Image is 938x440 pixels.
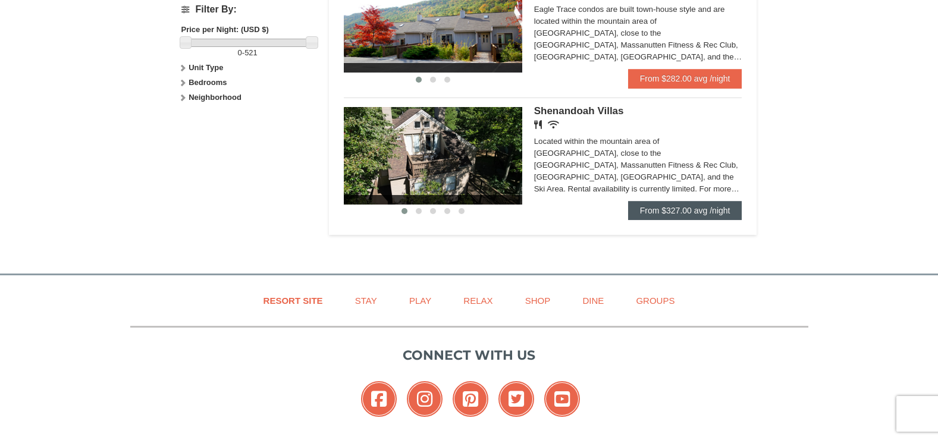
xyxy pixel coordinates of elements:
strong: Bedrooms [189,78,227,87]
h4: Filter By: [181,4,314,15]
a: Resort Site [249,287,338,314]
a: Dine [567,287,619,314]
a: Play [394,287,446,314]
p: Connect with us [130,345,808,365]
a: Stay [340,287,392,314]
a: From $327.00 avg /night [628,201,742,220]
label: - [181,47,314,59]
strong: Neighborhood [189,93,241,102]
a: Groups [621,287,689,314]
i: Restaurant [534,120,542,129]
div: Located within the mountain area of [GEOGRAPHIC_DATA], close to the [GEOGRAPHIC_DATA], Massanutte... [534,136,742,195]
span: 521 [244,48,258,57]
a: Relax [448,287,507,314]
span: 0 [238,48,242,57]
i: Wireless Internet (free) [548,120,559,129]
strong: Unit Type [189,63,223,72]
a: From $282.00 avg /night [628,69,742,88]
div: Eagle Trace condos are built town-house style and are located within the mountain area of [GEOGRA... [534,4,742,63]
a: Shop [510,287,566,314]
strong: Price per Night: (USD $) [181,25,269,34]
span: Shenandoah Villas [534,105,624,117]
